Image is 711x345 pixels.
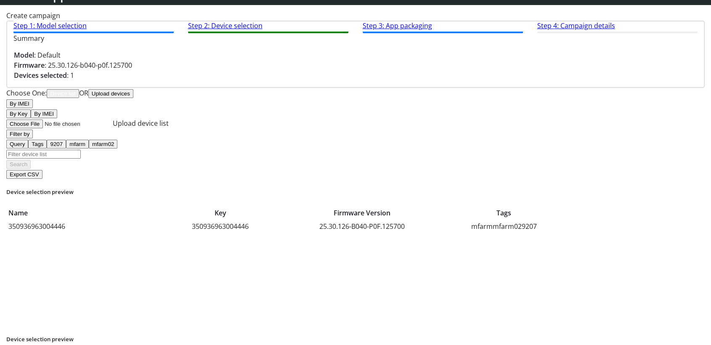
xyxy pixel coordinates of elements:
h5: Device selection preview [6,335,705,344]
div: : Default [14,50,697,60]
span: Choose One: [6,88,47,98]
span: mfarm02 [493,222,522,231]
div: Create campaign [6,11,705,21]
strong: Firmware [14,61,45,70]
td: 350936963004446 [8,221,149,232]
a: Step 2: Device selection [188,21,349,33]
button: Tags [28,140,47,149]
strong: Model [14,50,34,60]
h5: Device selection preview [6,188,705,196]
a: Step 4: Campaign details [537,21,698,33]
span: OR [79,88,88,98]
button: Query [6,140,28,149]
button: 9207 [47,140,66,149]
a: Step 1: Model selection [13,21,174,33]
div: : 25.30.126-b040-p0f.125700 [14,60,697,70]
button: By Key [6,109,31,118]
span: 9207 [522,222,537,231]
td: 350936963004446 [150,221,291,232]
input: Filter device list [6,150,81,159]
div: Filter by [6,138,705,149]
button: Upload devices [88,89,133,98]
button: Filter by [6,130,33,138]
td: 25.30.126-B040-P0F.125700 [292,221,432,232]
button: mfarm [66,140,89,149]
th: Tags [433,207,574,218]
button: Search [6,160,31,169]
th: Key [150,207,291,218]
span: 9207 [50,141,63,147]
strong: Devices selected [14,71,67,80]
span: mfarm02 [92,141,114,147]
span: mfarm [471,222,493,231]
a: Step 3: App packaging [363,21,523,33]
th: Name [8,207,149,218]
span: mfarm [69,141,85,147]
div: By IMEI [6,108,705,118]
button: Export CSV [6,170,42,179]
label: Upload device list [113,119,169,128]
button: By IMEI [31,109,57,118]
th: Firmware Version [292,207,432,218]
div: : 1 [14,70,697,80]
button: Device list [47,89,79,98]
button: By IMEI [6,99,33,108]
button: mfarm02 [89,140,118,149]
